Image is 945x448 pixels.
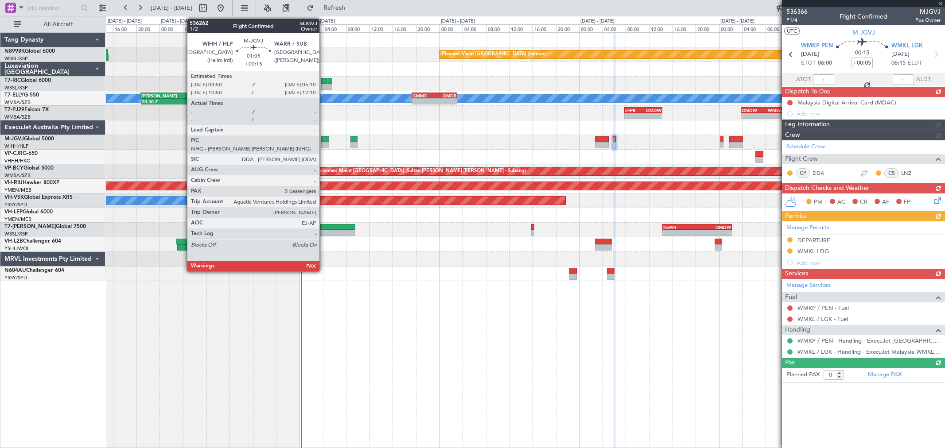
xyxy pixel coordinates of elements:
div: 20:00 [276,24,299,32]
div: OMDB [434,93,456,98]
div: WSSS [248,224,282,230]
div: 16:00 [393,24,416,32]
span: VP-CJR [4,151,23,156]
div: Unplanned Maint [GEOGRAPHIC_DATA] (Sultan [PERSON_NAME] [PERSON_NAME] - Subang) [313,165,526,178]
span: N604AU [4,268,26,273]
div: [DATE] - [DATE] [720,18,754,25]
div: WMSA [762,108,782,113]
div: PANC [282,224,316,230]
span: ALDT [916,75,931,84]
a: VH-L2BChallenger 604 [4,239,61,244]
div: 00:00 [439,24,463,32]
a: WIHH/HLP [4,143,29,150]
span: [DATE] - [DATE] [151,4,192,12]
a: T7-[PERSON_NAME]Global 7500 [4,224,86,229]
span: 06:00 [818,59,832,68]
div: - [643,113,661,119]
span: 536366 [786,7,808,16]
a: WSSL/XSP [4,55,28,62]
div: - [663,230,697,236]
input: Trip Number [27,1,78,15]
span: WMKL LGK [891,42,923,50]
div: GMMX [172,93,202,98]
div: [DATE] - [DATE] [580,18,614,25]
a: VH-VSKGlobal Express XRS [4,195,73,200]
a: VH-LEPGlobal 6000 [4,209,53,215]
a: YSSY/SYD [4,274,27,281]
div: 20:00 [136,24,160,32]
span: 00:15 [855,49,869,58]
span: VH-VSK [4,195,24,200]
span: [DATE] [891,50,910,59]
a: YSSY/SYD [4,201,27,208]
span: 06:15 [891,59,906,68]
div: 12:00 [649,24,673,32]
span: T7-PJ29 [4,107,24,112]
div: 16:00 [673,24,696,32]
div: 00:00 [299,24,323,32]
div: 00:00 [159,24,183,32]
div: 08:00 [626,24,649,32]
div: LFPB [625,108,643,113]
a: YMEN/MEB [4,216,31,223]
div: 12:00 [369,24,393,32]
span: VH-L2B [4,239,23,244]
a: N8998KGlobal 6000 [4,49,55,54]
div: 16:00 [113,24,136,32]
div: KEWR [663,224,697,230]
div: 00:00 [579,24,603,32]
span: T7-[PERSON_NAME] [4,224,56,229]
div: 04:00 [463,24,486,32]
div: 08:00 [206,24,230,32]
span: Pos Owner [915,16,941,24]
div: - [762,113,782,119]
div: 12:00 [509,24,533,32]
div: 08:00 [486,24,509,32]
div: OMDW [697,224,731,230]
a: M-JGVJGlobal 5000 [4,136,54,142]
span: MJGVJ [915,7,941,16]
div: OMDW [742,108,762,113]
span: VP-BCY [4,166,23,171]
a: T7-RICGlobal 6000 [4,78,51,83]
span: ETOT [801,59,816,68]
div: - [434,99,456,104]
span: WMKP PEN [801,42,833,50]
div: 20:50 Z [142,99,173,104]
a: T7-PJ29Falcon 7X [4,107,49,112]
div: 08:00 [766,24,789,32]
a: WMSA/SZB [4,172,31,179]
div: 16:00 [253,24,276,32]
div: 04:00 [183,24,206,32]
div: Flight Confirmed [840,12,887,21]
div: 04:00 [603,24,626,32]
span: M-JGVJ [4,136,24,142]
div: [DATE] - [DATE] [441,18,475,25]
button: UTC [784,27,800,35]
span: T7-RIC [4,78,21,83]
div: 07:43 Z [173,99,204,104]
button: All Aircraft [10,17,96,31]
span: Refresh [316,5,353,11]
div: 08:00 [346,24,369,32]
div: 15:35 Z [251,230,285,236]
span: T7-ELLY [4,93,24,98]
div: [PERSON_NAME] [141,93,172,98]
div: - [412,99,434,104]
span: VH-LEP [4,209,23,215]
div: - [697,230,731,236]
a: VP-BCYGlobal 5000 [4,166,54,171]
span: P1/4 [786,16,808,24]
span: ATOT [796,75,811,84]
a: VH-RIUHawker 800XP [4,180,59,185]
div: 20:00 [556,24,579,32]
div: 12:00 [229,24,253,32]
div: 04:00 [742,24,766,32]
span: [DATE] [801,50,819,59]
span: ELDT [908,59,922,68]
span: M-JGVJ [852,28,875,37]
div: Planned Maint [GEOGRAPHIC_DATA] (Seletar) [442,48,546,61]
div: - [625,113,643,119]
div: - [742,113,762,119]
div: 04:00 [323,24,346,32]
